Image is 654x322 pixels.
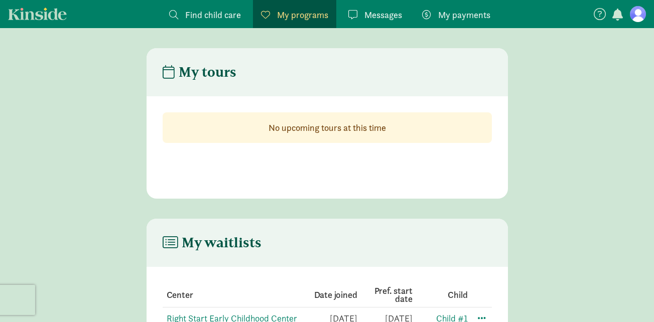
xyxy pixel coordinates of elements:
[357,283,413,307] th: Pref. start date
[8,8,67,20] a: Kinside
[185,8,241,22] span: Find child care
[364,8,402,22] span: Messages
[163,235,261,251] h4: My waitlists
[277,8,328,22] span: My programs
[163,283,302,307] th: Center
[438,8,490,22] span: My payments
[269,122,386,133] strong: No upcoming tours at this time
[413,283,468,307] th: Child
[163,64,236,80] h4: My tours
[302,283,357,307] th: Date joined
